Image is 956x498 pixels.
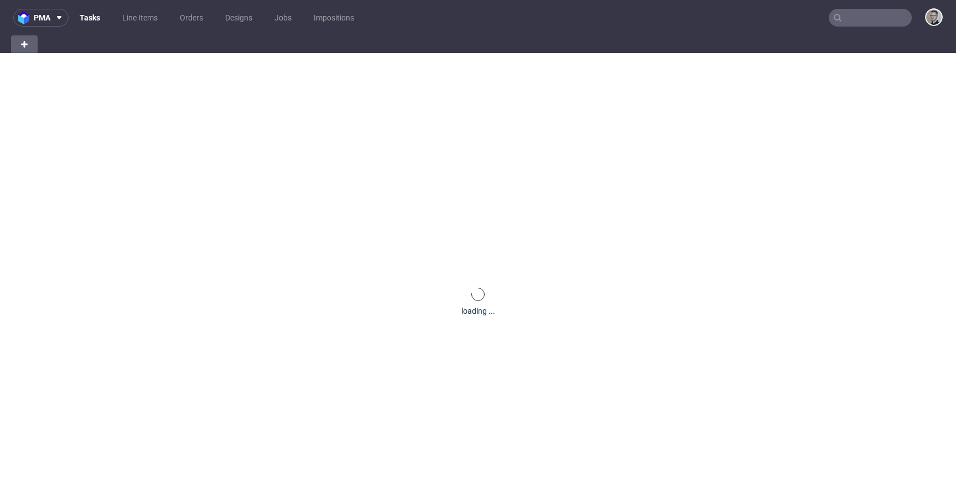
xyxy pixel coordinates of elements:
[73,9,107,27] a: Tasks
[268,9,298,27] a: Jobs
[34,14,50,22] span: pma
[173,9,210,27] a: Orders
[13,9,69,27] button: pma
[116,9,164,27] a: Line Items
[18,12,34,24] img: logo
[307,9,361,27] a: Impositions
[926,9,942,25] img: Krystian Gaza
[219,9,259,27] a: Designs
[461,305,495,317] div: loading ...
